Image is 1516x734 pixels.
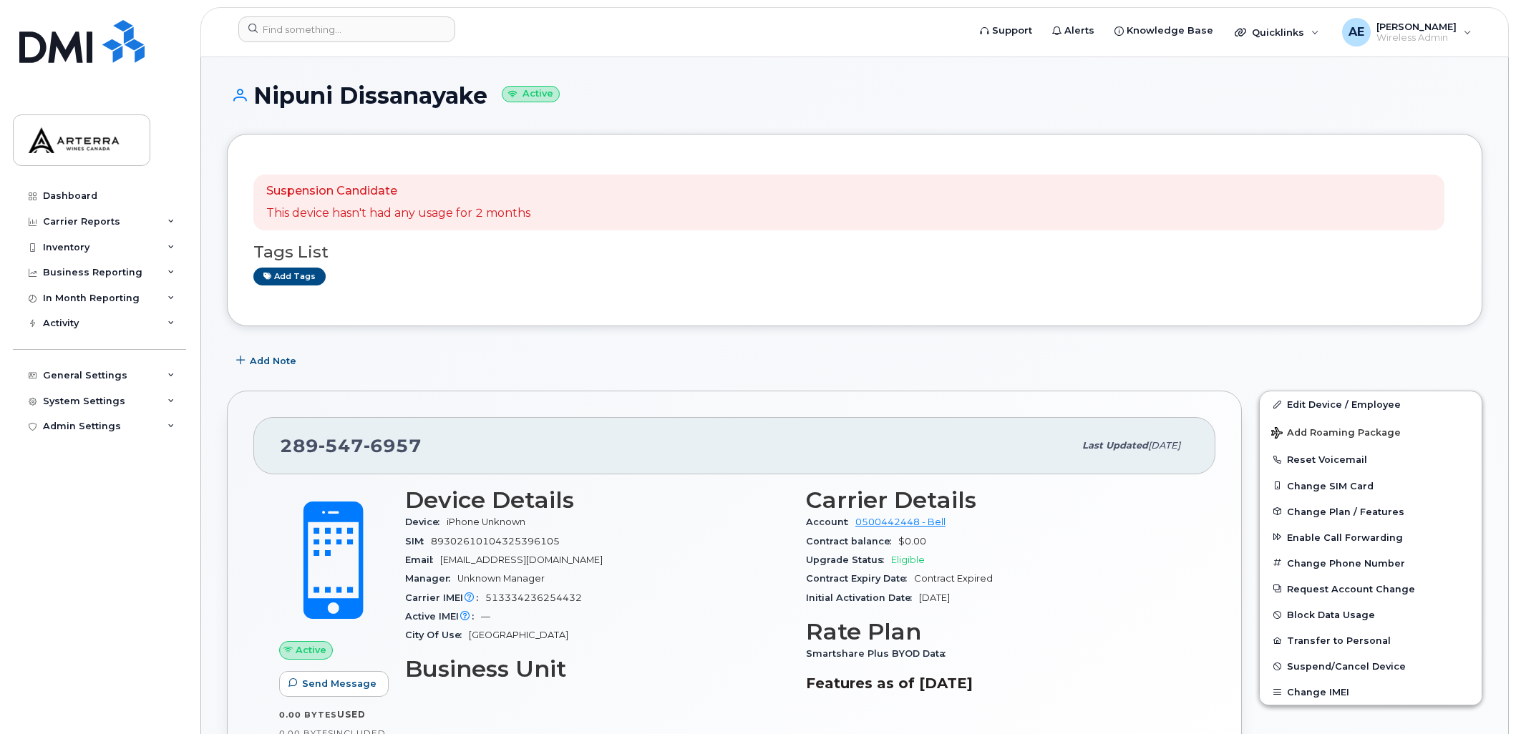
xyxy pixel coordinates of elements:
[1260,524,1482,550] button: Enable Call Forwarding
[1260,602,1482,627] button: Block Data Usage
[1260,653,1482,679] button: Suspend/Cancel Device
[405,611,481,622] span: Active IMEI
[266,205,530,222] p: This device hasn't had any usage for 2 months
[806,675,1190,692] h3: Features as of [DATE]
[405,487,789,513] h3: Device Details
[405,573,457,584] span: Manager
[1260,576,1482,602] button: Request Account Change
[266,183,530,200] p: Suspension Candidate
[914,573,993,584] span: Contract Expired
[457,573,545,584] span: Unknown Manager
[364,435,422,456] span: 6957
[405,656,789,682] h3: Business Unit
[447,517,525,527] span: iPhone Unknown
[405,554,440,565] span: Email
[806,648,953,659] span: Smartshare Plus BYOD Data
[405,517,447,527] span: Device
[250,354,296,368] span: Add Note
[279,671,389,697] button: Send Message
[296,643,326,657] span: Active
[806,619,1190,645] h3: Rate Plan
[405,630,469,640] span: City Of Use
[405,536,431,547] span: SIM
[1260,446,1482,472] button: Reset Voicemail
[502,86,560,102] small: Active
[1260,550,1482,576] button: Change Phone Number
[1260,417,1482,446] button: Add Roaming Package
[481,611,490,622] span: —
[1287,506,1404,517] span: Change Plan / Features
[431,536,560,547] span: 89302610104325396105
[1260,473,1482,499] button: Change SIM Card
[1082,440,1148,451] span: Last updated
[227,83,1482,108] h1: Nipuni Dissanayake
[227,348,308,373] button: Add Note
[806,536,898,547] span: Contract balance
[855,517,946,527] a: 0500442448 - Bell
[1260,679,1482,705] button: Change IMEI
[1287,532,1403,542] span: Enable Call Forwarding
[1260,391,1482,417] a: Edit Device / Employee
[485,592,582,603] span: 513334236254432
[1260,499,1482,524] button: Change Plan / Features
[302,677,376,690] span: Send Message
[919,592,950,603] span: [DATE]
[319,435,364,456] span: 547
[891,554,925,565] span: Eligible
[806,592,919,603] span: Initial Activation Date
[469,630,568,640] span: [GEOGRAPHIC_DATA]
[279,710,337,720] span: 0.00 Bytes
[1148,440,1180,451] span: [DATE]
[1260,627,1482,653] button: Transfer to Personal
[806,573,914,584] span: Contract Expiry Date
[898,536,926,547] span: $0.00
[405,592,485,603] span: Carrier IMEI
[806,554,891,565] span: Upgrade Status
[806,487,1190,513] h3: Carrier Details
[253,243,1456,261] h3: Tags List
[280,435,422,456] span: 289
[1271,427,1401,441] span: Add Roaming Package
[806,517,855,527] span: Account
[337,709,366,720] span: used
[440,554,603,565] span: [EMAIL_ADDRESS][DOMAIN_NAME]
[253,268,326,285] a: Add tags
[1287,661,1406,672] span: Suspend/Cancel Device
